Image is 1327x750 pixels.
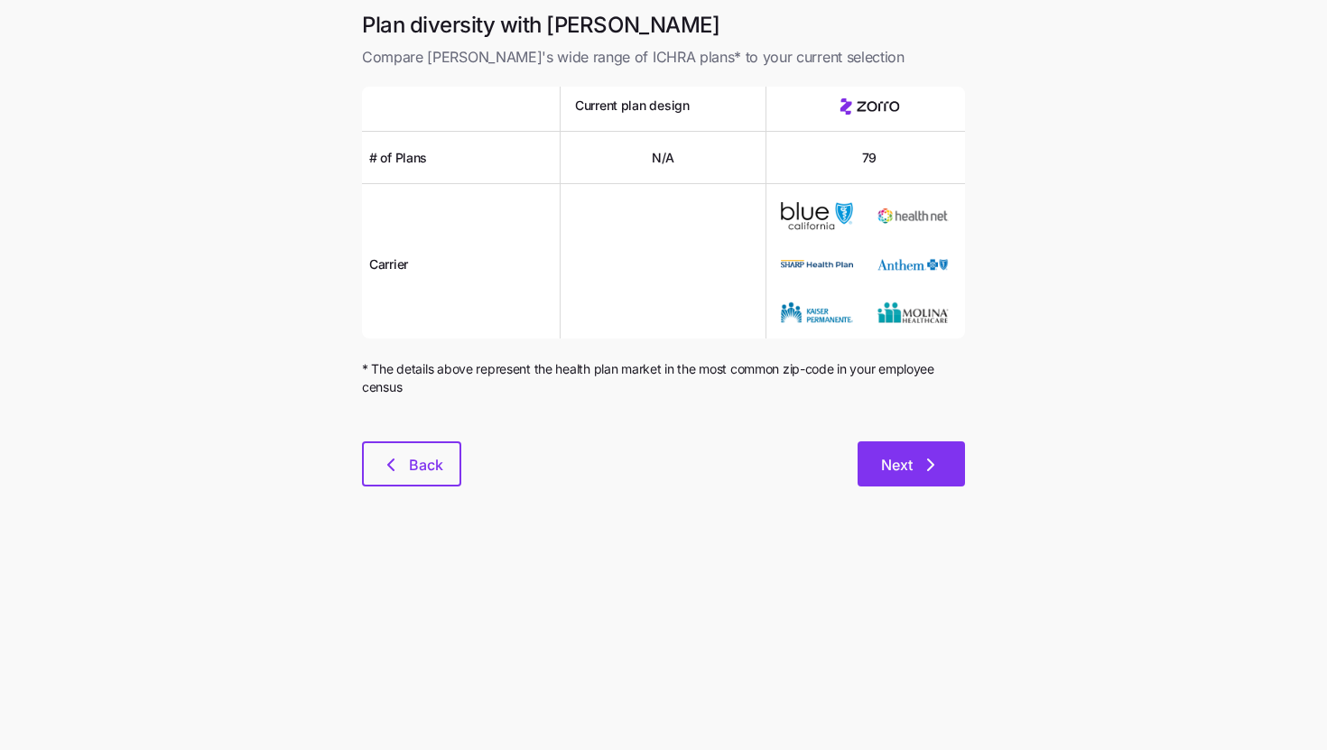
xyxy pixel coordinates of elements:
[362,360,965,397] span: * The details above represent the health plan market in the most common zip-code in your employee...
[877,247,949,282] img: Carrier
[369,255,408,273] span: Carrier
[858,441,965,486] button: Next
[362,441,461,486] button: Back
[781,296,853,330] img: Carrier
[362,11,965,39] h1: Plan diversity with [PERSON_NAME]
[781,199,853,233] img: Carrier
[369,149,427,167] span: # of Plans
[877,199,949,233] img: Carrier
[652,149,674,167] span: N/A
[877,296,949,330] img: Carrier
[881,454,913,476] span: Next
[781,247,853,282] img: Carrier
[575,97,690,115] span: Current plan design
[409,454,443,476] span: Back
[362,46,965,69] span: Compare [PERSON_NAME]'s wide range of ICHRA plans* to your current selection
[862,149,877,167] span: 79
